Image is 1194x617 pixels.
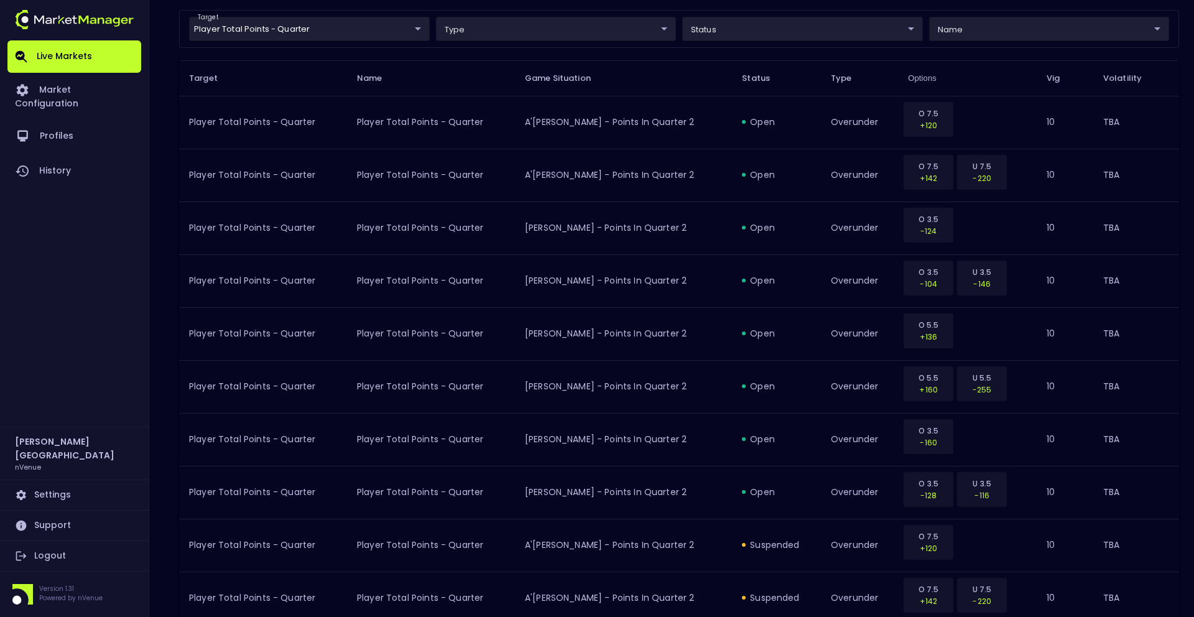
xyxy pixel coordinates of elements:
[821,360,898,413] td: overunder
[15,10,134,29] img: logo
[7,511,141,540] a: Support
[179,96,347,149] td: Player Total Points - Quarter
[1037,360,1093,413] td: 10
[965,595,999,607] p: -220
[179,307,347,360] td: Player Total Points - Quarter
[1093,96,1179,149] td: TBA
[347,254,515,307] td: Player Total Points - Quarter
[821,254,898,307] td: overunder
[912,489,945,501] p: -128
[912,425,945,437] p: O 3.5
[515,360,732,413] td: [PERSON_NAME] - Points in Quarter 2
[912,213,945,225] p: O 3.5
[965,172,999,184] p: -220
[742,433,811,445] div: open
[1093,360,1179,413] td: TBA
[831,73,868,84] span: Type
[347,307,515,360] td: Player Total Points - Quarter
[912,331,945,343] p: +136
[912,583,945,595] p: O 7.5
[742,169,811,181] div: open
[965,489,999,501] p: -116
[7,73,141,119] a: Market Configuration
[821,413,898,466] td: overunder
[898,60,1037,96] th: Options
[179,254,347,307] td: Player Total Points - Quarter
[436,17,677,41] div: target
[742,116,811,128] div: open
[742,221,811,234] div: open
[515,96,732,149] td: A'[PERSON_NAME] - Points in Quarter 2
[179,360,347,413] td: Player Total Points - Quarter
[189,73,234,84] span: Target
[1037,519,1093,572] td: 10
[821,149,898,202] td: overunder
[198,13,218,22] label: target
[912,372,945,384] p: O 5.5
[1093,519,1179,572] td: TBA
[1037,413,1093,466] td: 10
[742,380,811,392] div: open
[179,466,347,519] td: Player Total Points - Quarter
[965,278,999,290] p: -146
[912,225,945,237] p: -124
[1093,149,1179,202] td: TBA
[1093,254,1179,307] td: TBA
[515,149,732,202] td: A'[PERSON_NAME] - Points in Quarter 2
[1093,413,1179,466] td: TBA
[357,73,399,84] span: Name
[965,266,999,278] p: U 3.5
[1037,254,1093,307] td: 10
[1037,307,1093,360] td: 10
[1093,466,1179,519] td: TBA
[682,17,923,41] div: target
[912,160,945,172] p: O 7.5
[742,591,811,604] div: suspended
[525,73,607,84] span: Game Situation
[912,531,945,542] p: O 7.5
[742,486,811,498] div: open
[965,478,999,489] p: U 3.5
[1103,73,1158,84] span: Volatility
[39,584,103,593] p: Version 1.31
[189,17,430,41] div: target
[7,480,141,510] a: Settings
[912,266,945,278] p: O 3.5
[912,119,945,131] p: +120
[347,413,515,466] td: Player Total Points - Quarter
[1093,307,1179,360] td: TBA
[1093,202,1179,254] td: TBA
[347,360,515,413] td: Player Total Points - Quarter
[821,466,898,519] td: overunder
[742,73,786,84] span: Status
[965,583,999,595] p: U 7.5
[742,539,811,551] div: suspended
[515,254,732,307] td: [PERSON_NAME] - Points in Quarter 2
[347,202,515,254] td: Player Total Points - Quarter
[965,160,999,172] p: U 7.5
[15,462,41,471] h3: nVenue
[515,519,732,572] td: A'[PERSON_NAME] - Points in Quarter 2
[7,541,141,571] a: Logout
[912,542,945,554] p: +120
[15,435,134,462] h2: [PERSON_NAME] [GEOGRAPHIC_DATA]
[347,466,515,519] td: Player Total Points - Quarter
[347,519,515,572] td: Player Total Points - Quarter
[821,96,898,149] td: overunder
[1037,202,1093,254] td: 10
[7,154,141,188] a: History
[912,478,945,489] p: O 3.5
[912,384,945,396] p: +160
[821,519,898,572] td: overunder
[7,584,141,605] div: Version 1.31Powered by nVenue
[1037,96,1093,149] td: 10
[965,372,999,384] p: U 5.5
[821,202,898,254] td: overunder
[1047,73,1076,84] span: Vig
[965,384,999,396] p: -255
[39,593,103,603] p: Powered by nVenue
[821,307,898,360] td: overunder
[179,413,347,466] td: Player Total Points - Quarter
[347,149,515,202] td: Player Total Points - Quarter
[1037,466,1093,519] td: 10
